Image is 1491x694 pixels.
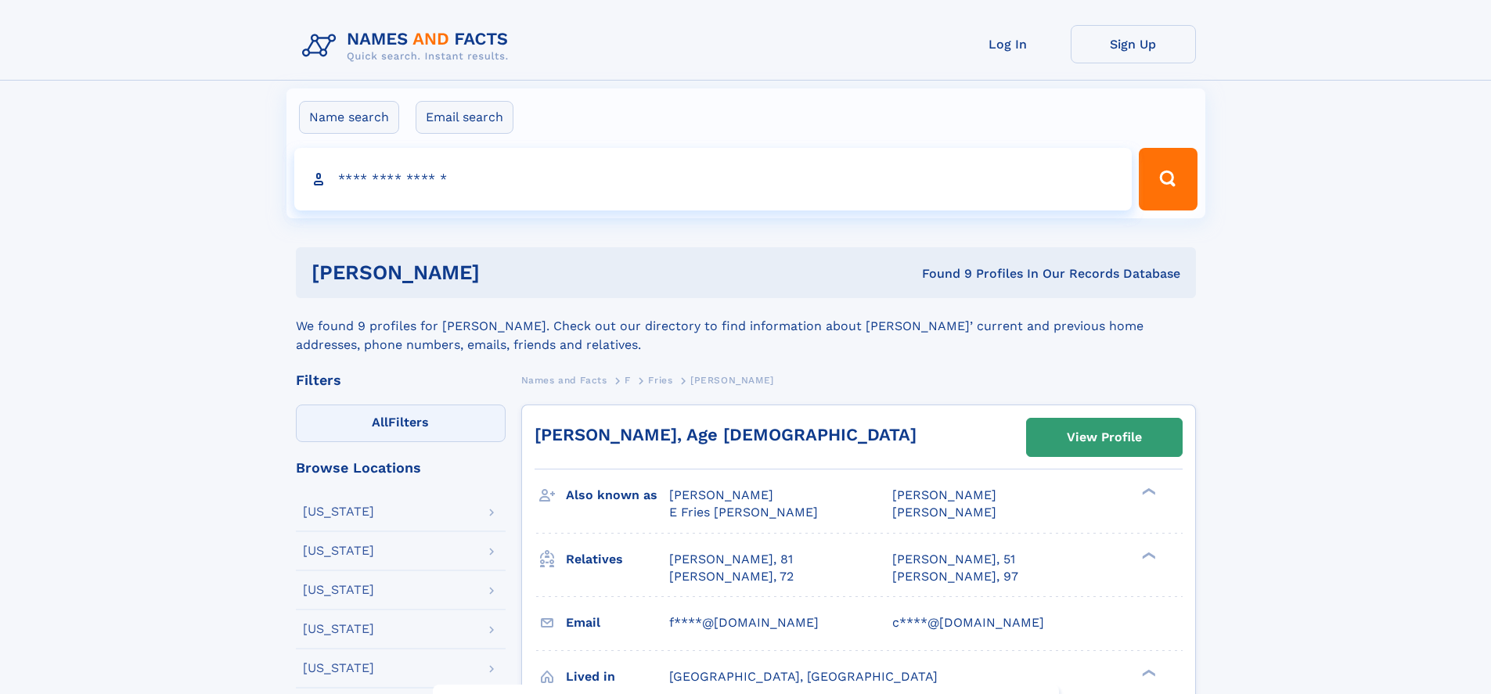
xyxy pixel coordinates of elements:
[566,482,669,509] h3: Also known as
[625,375,631,386] span: F
[303,623,374,635] div: [US_STATE]
[648,370,672,390] a: Fries
[521,370,607,390] a: Names and Facts
[296,373,506,387] div: Filters
[296,405,506,442] label: Filters
[892,568,1018,585] a: [PERSON_NAME], 97
[294,148,1133,210] input: search input
[1071,25,1196,63] a: Sign Up
[669,505,818,520] span: E Fries [PERSON_NAME]
[700,265,1180,282] div: Found 9 Profiles In Our Records Database
[566,609,669,636] h3: Email
[566,546,669,573] h3: Relatives
[535,425,917,444] a: [PERSON_NAME], Age [DEMOGRAPHIC_DATA]
[669,487,773,502] span: [PERSON_NAME]
[566,663,669,690] h3: Lived in
[312,263,701,282] h1: [PERSON_NAME]
[892,487,996,502] span: [PERSON_NAME]
[296,461,506,475] div: Browse Locations
[1067,419,1142,455] div: View Profile
[372,415,388,430] span: All
[669,669,938,684] span: [GEOGRAPHIC_DATA], [GEOGRAPHIC_DATA]
[303,545,374,557] div: [US_STATE]
[690,375,774,386] span: [PERSON_NAME]
[296,298,1196,354] div: We found 9 profiles for [PERSON_NAME]. Check out our directory to find information about [PERSON_...
[945,25,1071,63] a: Log In
[1138,550,1157,560] div: ❯
[669,568,794,585] a: [PERSON_NAME], 72
[303,505,374,518] div: [US_STATE]
[303,662,374,674] div: [US_STATE]
[1139,148,1197,210] button: Search Button
[892,505,996,520] span: [PERSON_NAME]
[296,25,521,67] img: Logo Names and Facts
[303,584,374,596] div: [US_STATE]
[625,370,631,390] a: F
[648,375,672,386] span: Fries
[416,101,513,134] label: Email search
[1138,487,1157,497] div: ❯
[669,551,793,568] a: [PERSON_NAME], 81
[1138,667,1157,678] div: ❯
[299,101,399,134] label: Name search
[1027,419,1182,456] a: View Profile
[892,551,1015,568] a: [PERSON_NAME], 51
